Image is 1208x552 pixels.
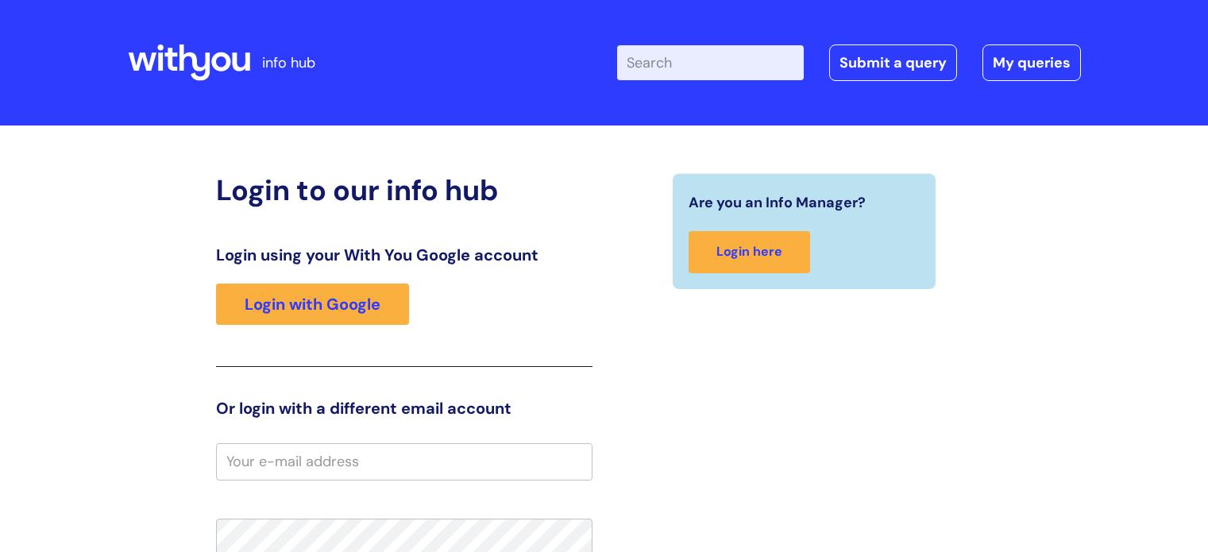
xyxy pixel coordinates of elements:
[216,284,409,325] a: Login with Google
[689,231,810,273] a: Login here
[982,44,1081,81] a: My queries
[262,50,315,75] p: info hub
[689,190,866,215] span: Are you an Info Manager?
[216,173,592,207] h2: Login to our info hub
[216,443,592,480] input: Your e-mail address
[216,399,592,418] h3: Or login with a different email account
[617,45,804,80] input: Search
[829,44,957,81] a: Submit a query
[216,245,592,264] h3: Login using your With You Google account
